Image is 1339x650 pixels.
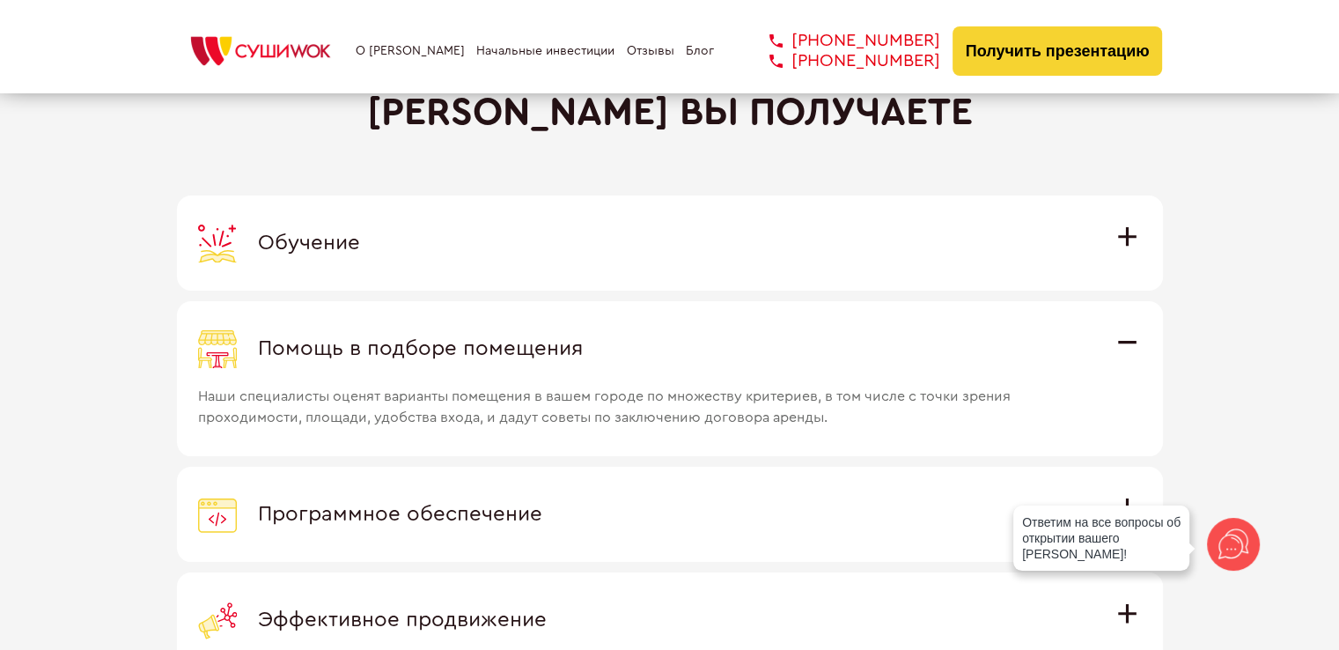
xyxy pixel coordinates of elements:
[627,44,674,58] a: Отзывы
[198,368,1094,428] span: Наши специалисты оценят варианты помещения в вашем городе по множеству критериев, в том числе с т...
[476,44,614,58] a: Начальные инвестиции
[258,338,583,359] span: Помощь в подборе помещения
[177,32,344,70] img: СУШИWOK
[743,51,940,71] a: [PHONE_NUMBER]
[1013,506,1189,571] div: Ответим на все вопросы об открытии вашего [PERSON_NAME]!
[356,44,465,58] a: О [PERSON_NAME]
[258,233,360,254] span: Обучение
[743,31,940,51] a: [PHONE_NUMBER]
[258,609,547,631] span: Эффективное продвижение
[258,504,542,525] span: Программное обеспечение
[953,26,1163,76] button: Получить презентацию
[686,44,714,58] a: Блог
